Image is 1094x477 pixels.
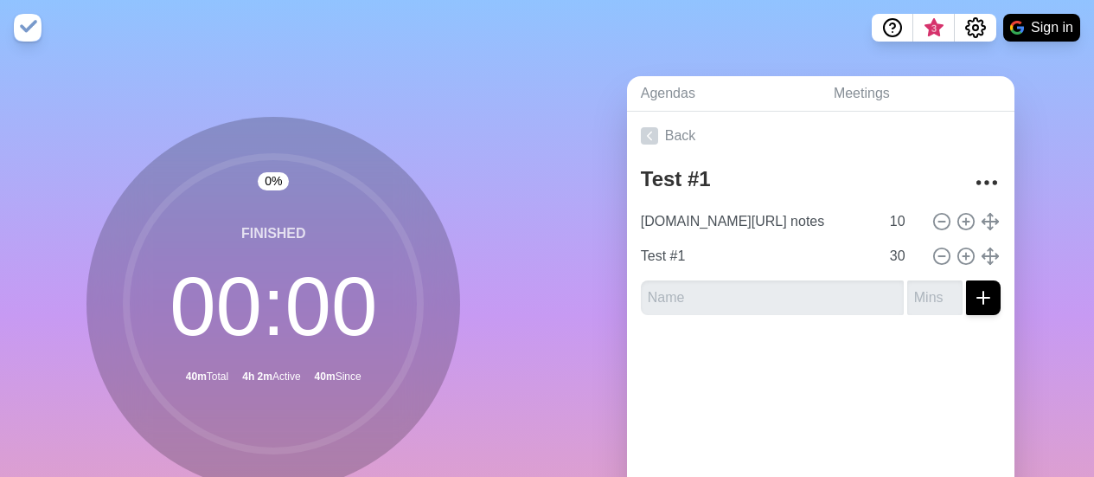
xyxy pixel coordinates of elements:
[634,204,880,239] input: Name
[883,239,924,274] input: Mins
[627,76,820,112] a: Agendas
[883,204,924,239] input: Mins
[641,280,904,315] input: Name
[969,165,1004,200] button: More
[872,14,913,42] button: Help
[927,22,941,35] span: 3
[1010,21,1024,35] img: google logo
[627,112,1014,160] a: Back
[913,14,955,42] button: What’s new
[955,14,996,42] button: Settings
[907,280,963,315] input: Mins
[1003,14,1080,42] button: Sign in
[14,14,42,42] img: timeblocks logo
[634,239,880,274] input: Name
[820,76,1014,112] a: Meetings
